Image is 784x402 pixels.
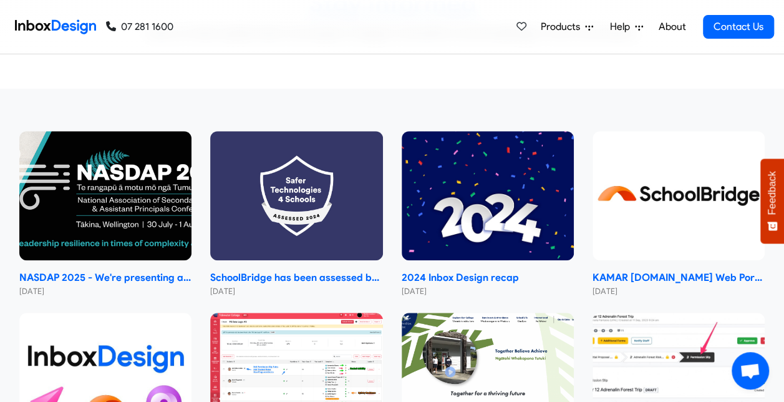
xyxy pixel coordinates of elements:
[402,131,574,260] img: 2024 Inbox Design recap
[210,131,382,297] a: SchoolBridge has been assessed by Safer Technologies 4 Schools (ST4S) SchoolBridge has been asses...
[760,159,784,243] button: Feedback - Show survey
[210,285,382,297] small: [DATE]
[703,15,774,39] a: Contact Us
[210,131,382,260] img: SchoolBridge has been assessed by Safer Technologies 4 Schools (ST4S)
[106,19,173,34] a: 07 281 1600
[402,285,574,297] small: [DATE]
[210,270,382,285] strong: SchoolBridge has been assessed by Safer Technologies 4 Schools (ST4S)
[593,285,765,297] small: [DATE]
[593,131,765,297] a: KAMAR school.kiwi Web Portal 2024 Changeover KAMAR [DOMAIN_NAME] Web Portal 2024 Changeover [DATE]
[19,131,191,297] a: NASDAP 2025 - We're presenting about SchoolPoint and SchoolBridge NASDAP 2025 - We're presenting ...
[605,14,648,39] a: Help
[655,14,689,39] a: About
[19,285,191,297] small: [DATE]
[402,131,574,297] a: 2024 Inbox Design recap 2024 Inbox Design recap [DATE]
[541,19,585,34] span: Products
[593,131,765,260] img: KAMAR school.kiwi Web Portal 2024 Changeover
[19,131,191,260] img: NASDAP 2025 - We're presenting about SchoolPoint and SchoolBridge
[536,14,598,39] a: Products
[767,171,778,215] span: Feedback
[610,19,635,34] span: Help
[19,270,191,285] strong: NASDAP 2025 - We're presenting about SchoolPoint and SchoolBridge
[402,270,574,285] strong: 2024 Inbox Design recap
[593,270,765,285] strong: KAMAR [DOMAIN_NAME] Web Portal 2024 Changeover
[732,352,769,390] a: Open chat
